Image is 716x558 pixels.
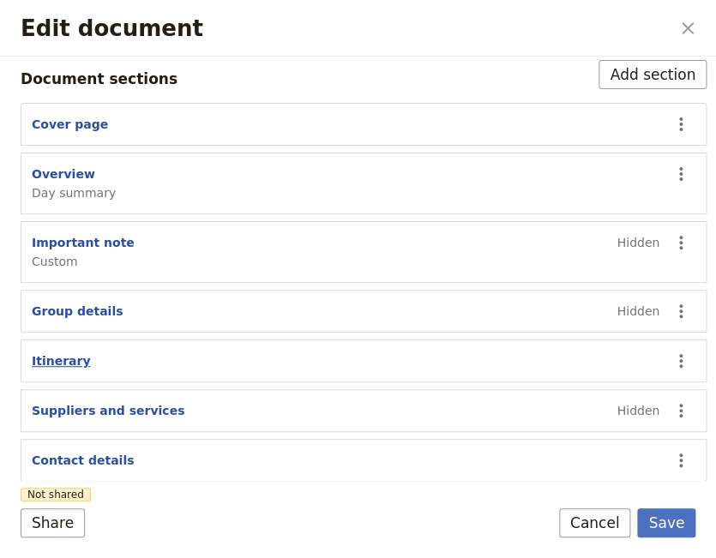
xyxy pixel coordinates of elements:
[599,60,707,89] button: Add section
[32,165,95,183] button: Overview
[666,110,695,139] button: Actions
[666,446,695,475] button: Actions
[637,508,695,537] button: Save
[32,116,108,133] button: Cover page
[21,15,670,41] h2: Edit document
[32,253,135,270] span: Custom
[32,184,116,201] span: Day summary
[617,303,659,320] span: Hidden
[666,346,695,375] button: Actions
[21,508,85,537] button: Share
[617,234,659,251] span: Hidden
[21,488,91,501] span: Not shared
[32,234,135,251] button: Important note
[32,303,123,320] button: Group details
[666,228,695,257] button: Actions
[21,69,177,89] div: Document sections
[32,402,184,419] button: Suppliers and services
[617,402,659,419] span: Hidden
[673,14,702,43] button: Close dialog
[32,352,91,369] button: Itinerary
[32,452,134,469] button: Contact details
[559,508,631,537] button: Cancel
[666,396,695,425] button: Actions
[666,297,695,326] button: Actions
[666,159,695,189] button: Actions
